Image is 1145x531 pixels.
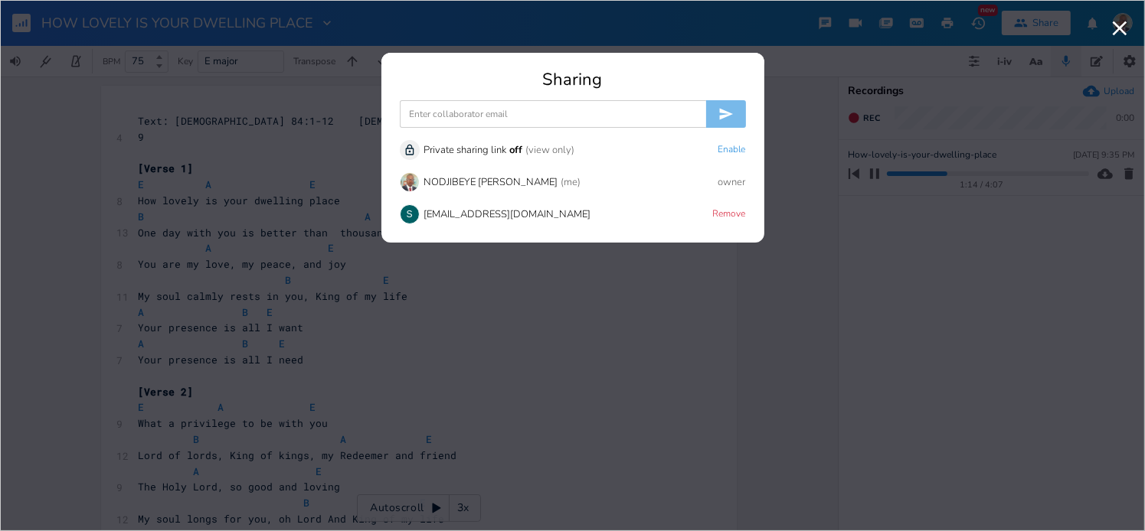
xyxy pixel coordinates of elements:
div: Private sharing link [424,145,507,155]
div: (me) [561,178,581,187]
div: NODJIBEYE [PERSON_NAME] [424,178,558,187]
div: [EMAIL_ADDRESS][DOMAIN_NAME] [424,210,591,220]
div: owner [718,178,746,187]
input: Enter collaborator email [400,100,706,128]
div: (view only) [526,145,575,155]
button: Invite [706,100,746,128]
div: off [510,145,523,155]
img: NODJIBEYE CHERUBIN [400,172,420,192]
button: Remove [713,208,746,221]
div: songkraft [400,204,420,224]
div: Sharing [400,71,746,88]
button: Enable [718,144,746,157]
